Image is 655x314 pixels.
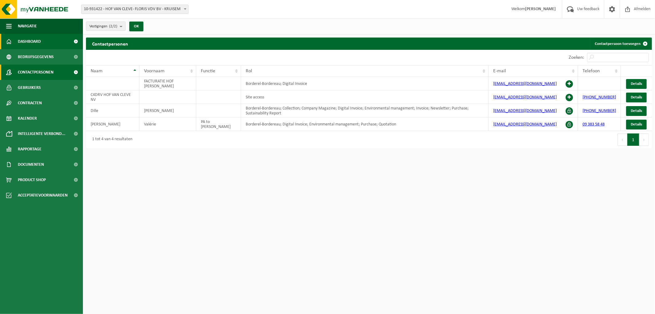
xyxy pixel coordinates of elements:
[18,95,42,111] span: Contracten
[18,18,37,34] span: Navigatie
[631,82,642,86] span: Details
[18,65,53,80] span: Contactpersonen
[493,109,557,113] a: [EMAIL_ADDRESS][DOMAIN_NAME]
[18,157,44,172] span: Documenten
[91,69,103,74] span: Naam
[139,77,196,90] td: FACTURATIE HOF [PERSON_NAME]
[86,104,139,117] td: Dille
[86,22,126,31] button: Vestigingen(2/2)
[639,133,649,146] button: Next
[626,79,647,89] a: Details
[493,122,557,127] a: [EMAIL_ADDRESS][DOMAIN_NAME]
[493,69,506,74] span: E-mail
[493,95,557,100] a: [EMAIL_ADDRESS][DOMAIN_NAME]
[631,109,642,113] span: Details
[627,133,639,146] button: 1
[129,22,143,31] button: OK
[626,120,647,129] a: Details
[583,109,616,113] a: [PHONE_NUMBER]
[631,95,642,99] span: Details
[139,104,196,117] td: [PERSON_NAME]
[18,188,68,203] span: Acceptatievoorwaarden
[590,38,651,50] a: Contactpersoon toevoegen
[241,117,489,131] td: Borderel-Bordereau; Digital Invoice; Environmental management; Purchase; Quotation
[139,117,196,131] td: Valérie
[241,77,489,90] td: Borderel-Bordereau; Digital Invoice
[196,117,241,131] td: PA to [PERSON_NAME]
[18,141,41,157] span: Rapportage
[569,55,584,60] label: Zoeken:
[86,38,134,50] h2: Contactpersonen
[246,69,252,74] span: Rol
[583,122,605,127] a: 09 383 58 48
[144,69,165,74] span: Voornaam
[86,117,139,131] td: [PERSON_NAME]
[109,24,117,28] count: (2/2)
[241,104,489,117] td: Borderel-Bordereau; Collection; Company Magazine; Digital Invoice; Environmental management; Invo...
[18,126,65,141] span: Intelligente verbond...
[631,122,642,126] span: Details
[89,22,117,31] span: Vestigingen
[18,111,37,126] span: Kalender
[18,34,41,49] span: Dashboard
[583,69,600,74] span: Telefoon
[626,93,647,102] a: Details
[493,81,557,86] a: [EMAIL_ADDRESS][DOMAIN_NAME]
[89,134,132,145] div: 1 tot 4 van 4 resultaten
[618,133,627,146] button: Previous
[241,90,489,104] td: Site access
[18,172,46,188] span: Product Shop
[86,90,139,104] td: C4DRV HOF VAN CLEVE NV
[81,5,188,14] span: 10-931422 - HOF VAN CLEVE- FLORIS VDV BV - KRUISEM
[18,80,41,95] span: Gebruikers
[201,69,215,74] span: Functie
[583,95,616,100] a: [PHONE_NUMBER]
[525,7,556,11] strong: [PERSON_NAME]
[18,49,54,65] span: Bedrijfsgegevens
[626,106,647,116] a: Details
[81,5,189,14] span: 10-931422 - HOF VAN CLEVE- FLORIS VDV BV - KRUISEM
